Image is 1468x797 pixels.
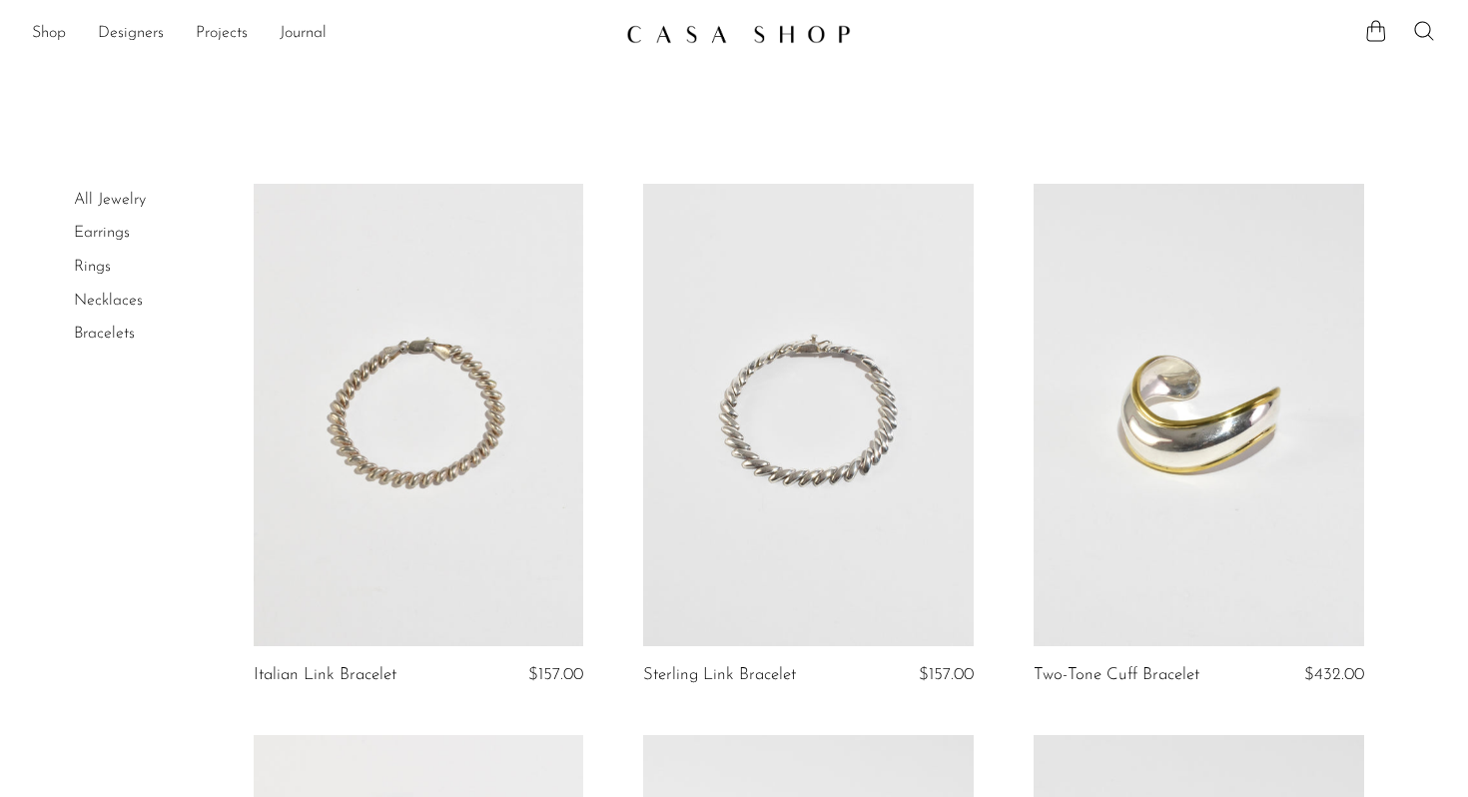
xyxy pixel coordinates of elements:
[74,326,135,342] a: Bracelets
[32,17,610,51] ul: NEW HEADER MENU
[196,21,248,47] a: Projects
[32,17,610,51] nav: Desktop navigation
[98,21,164,47] a: Designers
[254,666,396,684] a: Italian Link Bracelet
[1304,666,1364,683] span: $432.00
[74,293,143,309] a: Necklaces
[1034,666,1199,684] a: Two-Tone Cuff Bracelet
[74,259,111,275] a: Rings
[919,666,974,683] span: $157.00
[74,192,146,208] a: All Jewelry
[74,225,130,241] a: Earrings
[528,666,583,683] span: $157.00
[280,21,327,47] a: Journal
[643,666,796,684] a: Sterling Link Bracelet
[32,21,66,47] a: Shop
